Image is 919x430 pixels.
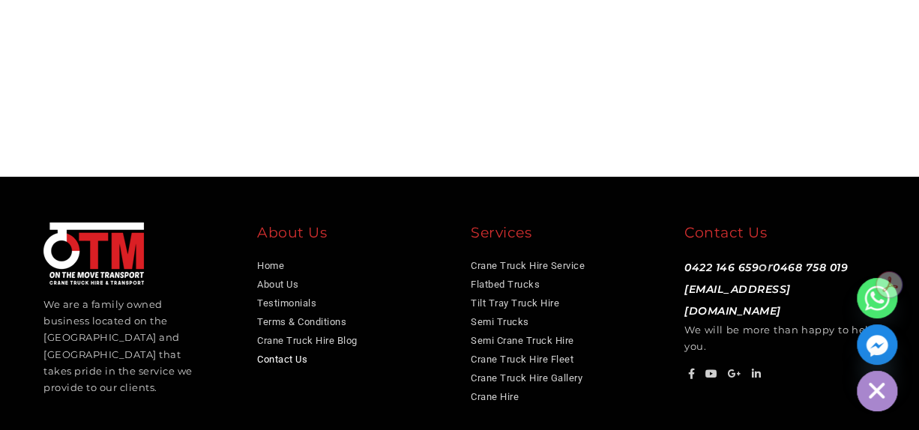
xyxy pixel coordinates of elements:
[471,316,529,327] a: Semi Trucks
[471,354,573,365] a: Crane Truck Hire Fleet
[471,279,540,290] a: Flatbed Trucks
[471,256,662,406] nav: Services
[257,297,316,309] a: Testimonials
[471,222,662,249] div: Services
[257,335,358,346] a: Crane Truck Hire Blog
[471,335,574,346] a: Semi Crane Truck Hire
[773,261,848,274] a: 0468 758 019
[684,261,759,274] a: 0422 146 659
[857,278,897,318] a: Whatsapp
[471,391,519,402] a: Crane Hire
[471,372,582,384] a: Crane Truck Hire Gallery
[43,222,144,285] img: footer Logo
[257,354,307,365] a: Contact Us
[471,297,559,309] a: Tilt Tray Truck Hire
[857,324,897,365] a: Facebook_Messenger
[257,260,284,271] a: Home
[257,279,298,290] a: About Us
[684,222,876,249] div: Contact Us
[684,259,848,318] span: or
[257,256,448,369] nav: About Us
[43,296,196,396] p: We are a family owned business located on the [GEOGRAPHIC_DATA] and [GEOGRAPHIC_DATA] that takes ...
[684,256,876,354] p: We will be more than happy to help you.
[684,282,791,318] a: [EMAIL_ADDRESS][DOMAIN_NAME]
[471,260,585,271] a: Crane Truck Hire Service
[257,222,448,249] div: About Us
[257,316,346,327] a: Terms & Conditions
